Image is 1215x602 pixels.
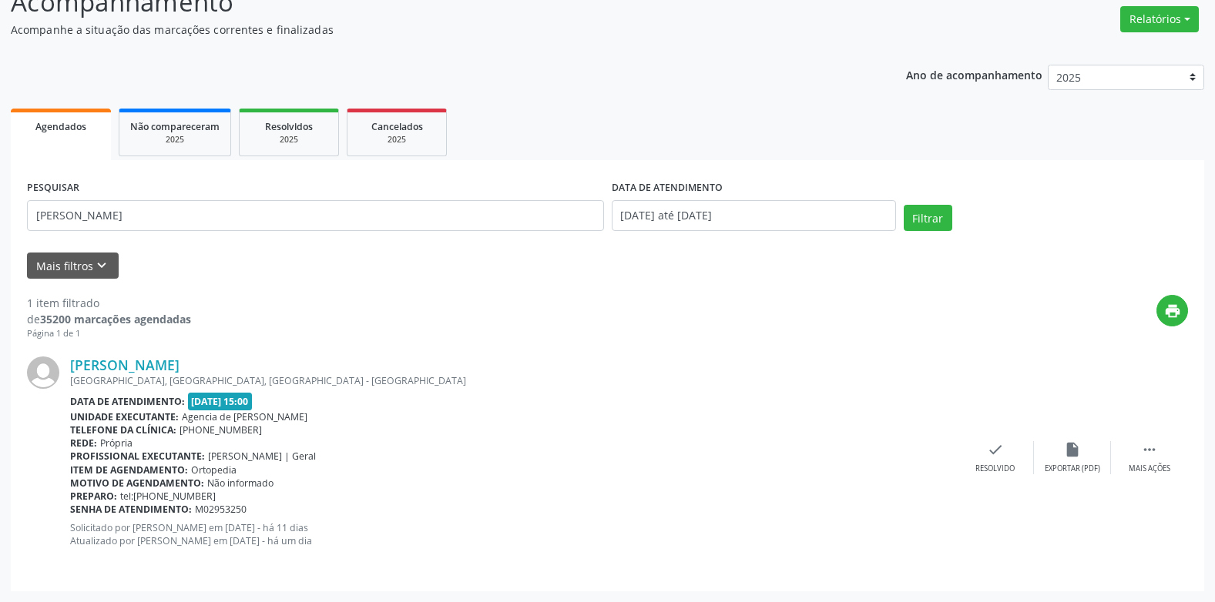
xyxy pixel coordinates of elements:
[70,477,204,490] b: Motivo de agendamento:
[27,200,604,231] input: Nome, código do beneficiário ou CPF
[358,134,435,145] div: 2025
[70,436,97,450] b: Rede:
[1129,463,1170,474] div: Mais ações
[70,423,176,436] b: Telefone da clínica:
[208,450,316,463] span: [PERSON_NAME] | Geral
[27,253,119,279] button: Mais filtroskeyboard_arrow_down
[612,200,896,231] input: Selecione um intervalo
[70,463,188,477] b: Item de agendamento:
[906,65,1042,84] p: Ano de acompanhamento
[207,477,274,490] span: Não informado
[265,120,313,133] span: Resolvidos
[70,410,179,423] b: Unidade executante:
[188,393,253,410] span: [DATE] 15:00
[40,312,191,326] strong: 35200 marcações agendadas
[27,311,191,327] div: de
[612,176,723,200] label: DATA DE ATENDIMENTO
[70,490,117,503] b: Preparo:
[27,176,79,200] label: PESQUISAR
[27,327,191,340] div: Página 1 de 1
[371,120,423,133] span: Cancelados
[27,295,191,311] div: 1 item filtrado
[70,395,185,408] b: Data de atendimento:
[100,436,133,450] span: Própria
[1120,6,1199,32] button: Relatórios
[191,463,237,477] span: Ortopedia
[975,463,1015,474] div: Resolvido
[1141,441,1158,458] i: 
[120,490,216,503] span: tel:[PHONE_NUMBER]
[130,120,220,133] span: Não compareceram
[70,521,957,547] p: Solicitado por [PERSON_NAME] em [DATE] - há 11 dias Atualizado por [PERSON_NAME] em [DATE] - há u...
[35,120,86,133] span: Agendados
[93,257,110,274] i: keyboard_arrow_down
[11,22,846,38] p: Acompanhe a situação das marcações correntes e finalizadas
[70,374,957,387] div: [GEOGRAPHIC_DATA], [GEOGRAPHIC_DATA], [GEOGRAPHIC_DATA] - [GEOGRAPHIC_DATA]
[130,134,220,145] div: 2025
[70,450,205,463] b: Profissional executante:
[1045,463,1100,474] div: Exportar (PDF)
[904,205,952,231] button: Filtrar
[70,356,180,373] a: [PERSON_NAME]
[1156,295,1188,326] button: print
[1164,303,1181,319] i: print
[195,503,247,516] span: M02953250
[180,423,262,436] span: [PHONE_NUMBER]
[1064,441,1081,458] i: insert_drive_file
[182,410,307,423] span: Agencia de [PERSON_NAME]
[987,441,1004,458] i: check
[27,356,59,389] img: img
[250,134,327,145] div: 2025
[70,503,192,516] b: Senha de atendimento:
